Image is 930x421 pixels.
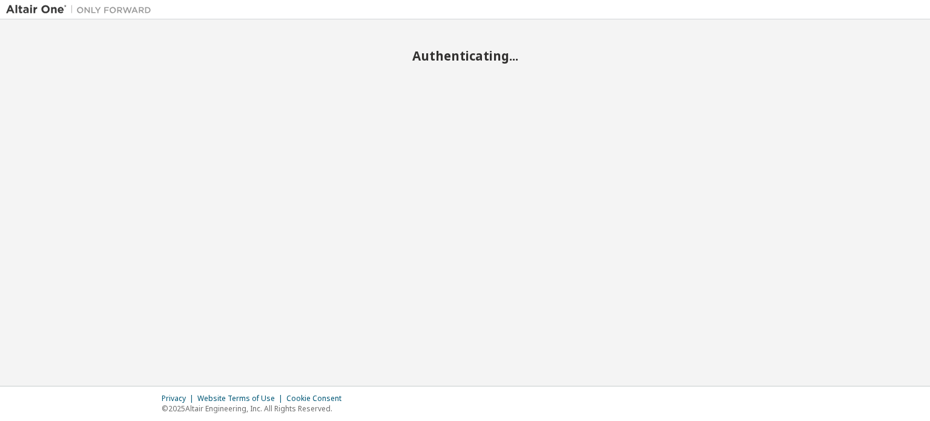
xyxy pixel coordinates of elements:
[286,394,349,403] div: Cookie Consent
[162,394,197,403] div: Privacy
[162,403,349,414] p: © 2025 Altair Engineering, Inc. All Rights Reserved.
[6,4,157,16] img: Altair One
[197,394,286,403] div: Website Terms of Use
[6,48,924,64] h2: Authenticating...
